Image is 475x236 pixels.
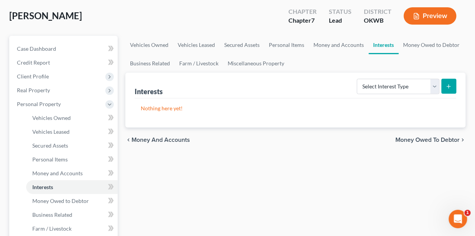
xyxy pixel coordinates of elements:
div: Chapter [288,16,317,25]
a: Vehicles Owned [125,36,173,54]
a: Business Related [125,54,175,73]
span: Business Related [32,211,72,218]
a: Business Related [26,208,118,222]
div: OKWB [364,16,392,25]
span: Money Owed to Debtor [32,198,89,204]
span: Money and Accounts [32,170,83,176]
a: Case Dashboard [11,42,118,56]
div: Status [329,7,352,16]
a: Personal Items [26,153,118,166]
i: chevron_right [460,137,466,143]
a: Money Owed to Debtor [26,194,118,208]
div: Lead [329,16,352,25]
a: Money and Accounts [26,166,118,180]
iframe: Intercom live chat [449,210,467,228]
span: 7 [311,17,315,24]
a: Secured Assets [220,36,265,54]
a: Interests [26,180,118,194]
a: Secured Assets [26,139,118,153]
p: Nothing here yet! [141,105,450,112]
a: Personal Items [265,36,309,54]
span: Interests [32,184,53,190]
span: Case Dashboard [17,45,56,52]
span: Personal Property [17,101,61,107]
div: District [364,7,392,16]
span: Farm / Livestock [32,225,72,232]
a: Farm / Livestock [26,222,118,236]
span: Vehicles Owned [32,115,71,121]
a: Farm / Livestock [175,54,223,73]
span: Personal Items [32,156,68,163]
span: Money Owed to Debtor [395,137,460,143]
span: Client Profile [17,73,49,80]
span: [PERSON_NAME] [9,10,82,21]
span: Real Property [17,87,50,93]
button: chevron_left Money and Accounts [125,137,190,143]
a: Credit Report [11,56,118,70]
a: Interests [369,36,399,54]
div: Interests [135,87,163,96]
span: Vehicles Leased [32,128,70,135]
span: Money and Accounts [132,137,190,143]
span: Credit Report [17,59,50,66]
a: Money and Accounts [309,36,369,54]
a: Vehicles Leased [173,36,220,54]
a: Miscellaneous Property [223,54,289,73]
a: Money Owed to Debtor [399,36,465,54]
button: Money Owed to Debtor chevron_right [395,137,466,143]
a: Vehicles Owned [26,111,118,125]
a: Vehicles Leased [26,125,118,139]
span: 1 [465,210,471,216]
i: chevron_left [125,137,132,143]
span: Secured Assets [32,142,68,149]
div: Chapter [288,7,317,16]
button: Preview [404,7,457,25]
